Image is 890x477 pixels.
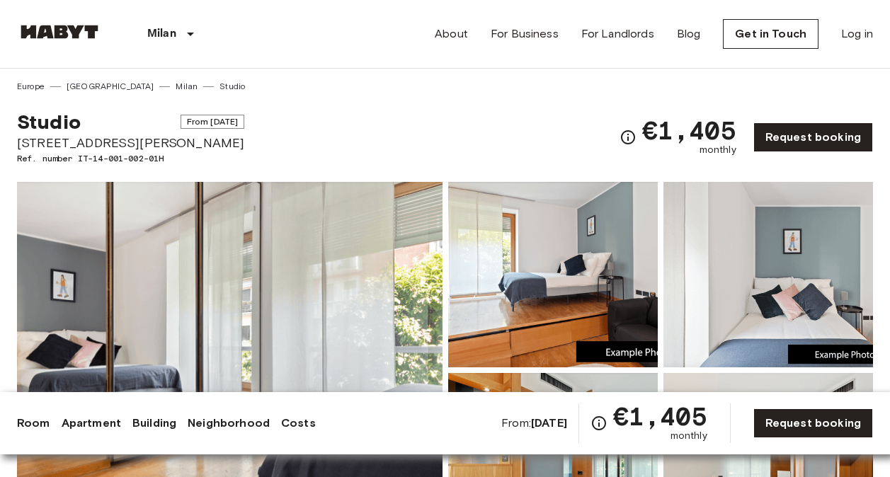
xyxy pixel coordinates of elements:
a: [GEOGRAPHIC_DATA] [67,80,154,93]
a: Costs [281,415,316,432]
a: Apartment [62,415,121,432]
a: For Landlords [581,25,654,42]
span: From [DATE] [181,115,245,129]
a: Europe [17,80,45,93]
a: Request booking [753,122,873,152]
span: [STREET_ADDRESS][PERSON_NAME] [17,134,244,152]
a: Neighborhood [188,415,270,432]
span: €1,405 [613,403,707,429]
svg: Check cost overview for full price breakdown. Please note that discounts apply to new joiners onl... [620,129,637,146]
span: monthly [700,143,736,157]
b: [DATE] [531,416,567,430]
a: For Business [491,25,559,42]
a: Studio [219,80,245,93]
a: Log in [841,25,873,42]
span: From: [501,415,567,431]
svg: Check cost overview for full price breakdown. Please note that discounts apply to new joiners onl... [591,415,607,432]
a: Blog [677,25,701,42]
a: Building [132,415,176,432]
a: Request booking [753,408,873,438]
a: About [435,25,468,42]
span: monthly [671,429,707,443]
img: Picture of unit IT-14-001-002-01H [448,182,658,367]
span: Studio [17,110,81,134]
img: Habyt [17,25,102,39]
span: Ref. number IT-14-001-002-01H [17,152,244,165]
a: Get in Touch [723,19,818,49]
a: Room [17,415,50,432]
p: Milan [147,25,176,42]
a: Milan [176,80,198,93]
span: €1,405 [642,117,736,143]
img: Picture of unit IT-14-001-002-01H [663,182,873,367]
